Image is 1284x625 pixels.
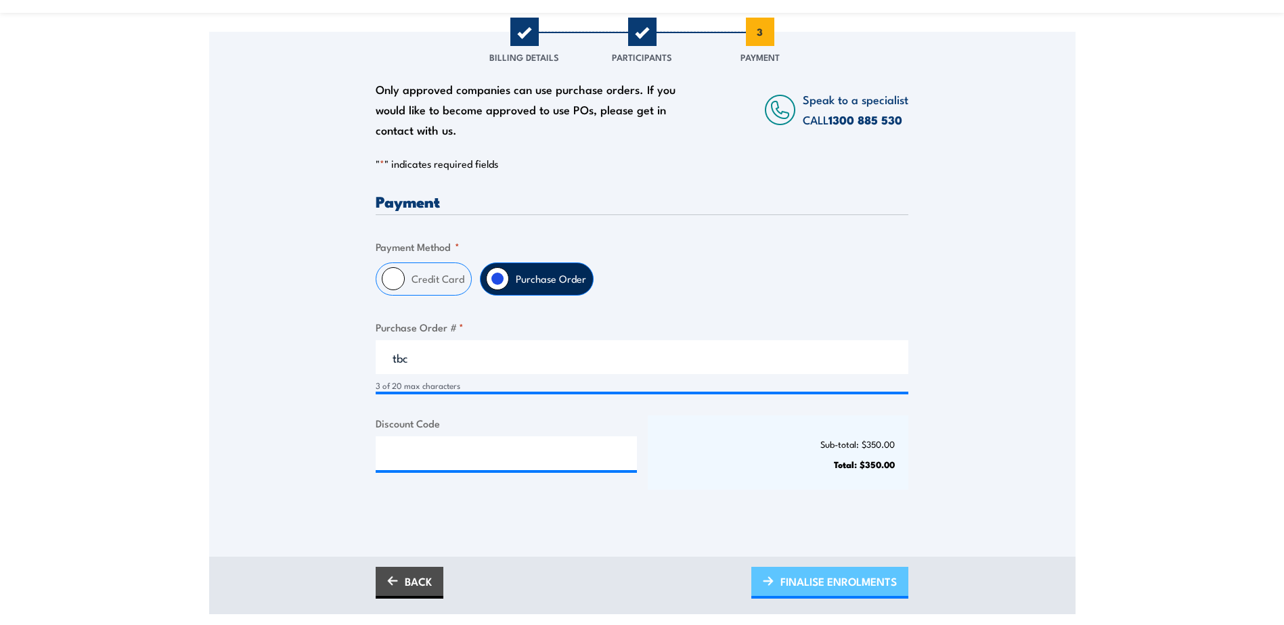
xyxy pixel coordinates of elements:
h3: Payment [376,193,908,209]
a: BACK [376,567,443,599]
a: 1300 885 530 [828,111,902,129]
label: Purchase Order # [376,319,908,335]
span: 1 [510,18,539,46]
p: " " indicates required fields [376,157,908,170]
a: FINALISE ENROLMENTS [751,567,908,599]
legend: Payment Method [376,239,460,254]
div: 3 of 20 max characters [376,379,908,392]
span: 3 [746,18,774,46]
span: 2 [628,18,657,46]
strong: Total: $350.00 [834,457,895,471]
span: FINALISE ENROLMENTS [780,563,897,599]
span: Billing Details [489,50,559,64]
label: Purchase Order [509,263,593,295]
label: Discount Code [376,415,637,431]
span: Speak to a specialist CALL [803,91,908,128]
label: Credit Card [405,263,471,295]
span: Participants [612,50,672,64]
span: Payment [740,50,780,64]
div: Only approved companies can use purchase orders. If you would like to become approved to use POs,... [376,79,683,140]
p: Sub-total: $350.00 [661,439,895,449]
